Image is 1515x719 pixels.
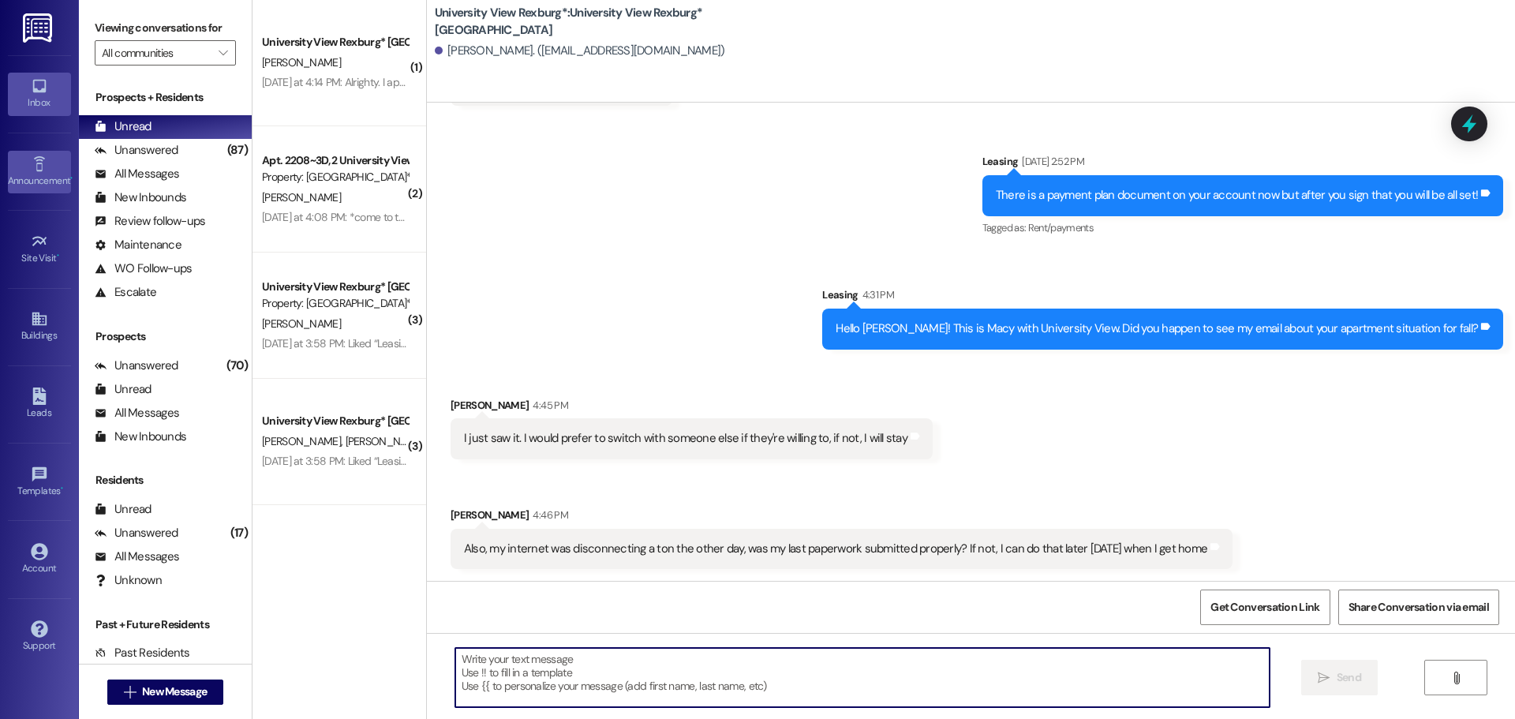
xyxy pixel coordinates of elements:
a: Leads [8,383,71,425]
span: New Message [142,683,207,700]
div: There is a payment plan document on your account now but after you sign that you will be all set! [996,187,1478,204]
span: [PERSON_NAME] [262,55,341,69]
div: Leasing [822,286,1503,309]
div: Apt. 2208~3D, 2 University View Rexburg [262,152,408,169]
div: Maintenance [95,237,181,253]
div: Property: [GEOGRAPHIC_DATA]* [262,169,408,185]
div: [PERSON_NAME] [451,397,933,419]
div: [DATE] 2:52 PM [1018,153,1084,170]
div: All Messages [95,166,179,182]
div: Leasing [982,153,1503,175]
div: Unknown [95,572,162,589]
img: ResiDesk Logo [23,13,55,43]
i:  [124,686,136,698]
span: • [61,483,63,494]
div: Past Residents [95,645,190,661]
button: Send [1301,660,1378,695]
div: [PERSON_NAME]. ([EMAIL_ADDRESS][DOMAIN_NAME]) [435,43,725,59]
div: WO Follow-ups [95,260,192,277]
div: Unanswered [95,525,178,541]
div: University View Rexburg* [GEOGRAPHIC_DATA] [262,413,408,429]
div: Unread [95,118,151,135]
div: [DATE] at 4:14 PM: Alrighty. I appreciate your help. It just said it was delivered with USPS to A... [262,75,713,89]
span: Rent/payments [1028,221,1094,234]
div: Property: [GEOGRAPHIC_DATA]* [262,295,408,312]
div: Escalate [95,284,156,301]
i:  [1450,672,1462,684]
span: [PERSON_NAME] [262,190,341,204]
a: Site Visit • [8,228,71,271]
a: Support [8,616,71,658]
a: Inbox [8,73,71,115]
span: Share Conversation via email [1349,599,1489,616]
div: New Inbounds [95,189,186,206]
div: All Messages [95,549,179,565]
div: University View Rexburg* [GEOGRAPHIC_DATA] [262,279,408,295]
div: (17) [226,521,252,545]
div: (87) [223,138,252,163]
input: All communities [102,40,211,66]
div: 4:46 PM [529,507,567,523]
span: [PERSON_NAME] [262,316,341,331]
div: Prospects + Residents [79,89,252,106]
button: Get Conversation Link [1200,590,1330,625]
b: University View Rexburg*: University View Rexburg* [GEOGRAPHIC_DATA] [435,5,750,39]
div: [PERSON_NAME] [451,507,1233,529]
span: Get Conversation Link [1210,599,1319,616]
span: • [57,250,59,261]
div: Unanswered [95,142,178,159]
div: Tagged as: [982,216,1503,239]
span: Send [1337,669,1361,686]
label: Viewing conversations for [95,16,236,40]
button: New Message [107,680,224,705]
div: Prospects [79,328,252,345]
div: Unread [95,381,151,398]
div: All Messages [95,405,179,421]
div: Also, my internet was disconnecting a ton the other day, was my last paperwork submitted properly... [464,541,1207,557]
div: Unread [95,501,151,518]
span: [PERSON_NAME] [345,434,424,448]
a: Templates • [8,461,71,504]
div: Unanswered [95,358,178,374]
a: Account [8,538,71,581]
div: 4:31 PM [858,286,894,303]
div: New Inbounds [95,429,186,445]
i:  [219,47,227,59]
div: [DATE] at 4:08 PM: *come to the office to ask for info [262,210,503,224]
div: Hello [PERSON_NAME]! This is Macy with University View. Did you happen to see my email about your... [836,320,1478,337]
i:  [1318,672,1330,684]
span: [PERSON_NAME] [262,434,346,448]
div: Residents [79,472,252,489]
div: Review follow-ups [95,213,205,230]
div: (70) [223,354,252,378]
div: University View Rexburg* [GEOGRAPHIC_DATA] [262,34,408,51]
span: • [70,173,73,184]
div: Past + Future Residents [79,616,252,633]
a: Buildings [8,305,71,348]
button: Share Conversation via email [1338,590,1499,625]
div: 4:45 PM [529,397,567,414]
div: I just saw it. I would prefer to switch with someone else if they're willing to, if not, I will stay [464,430,907,447]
